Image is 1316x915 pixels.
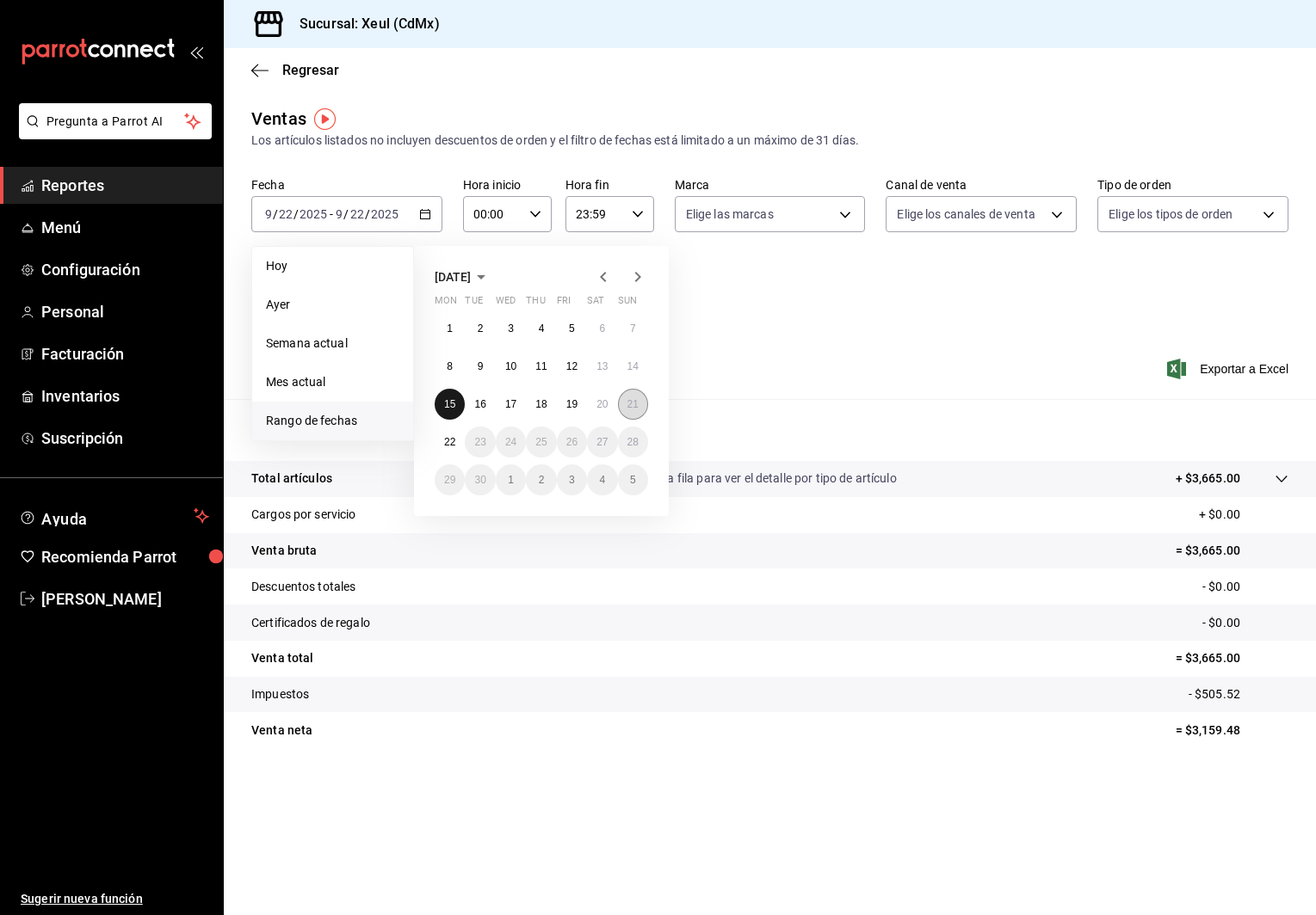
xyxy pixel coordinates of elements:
[435,295,457,313] abbr: Monday
[465,389,495,420] button: September 16, 2025
[435,351,465,382] button: September 8, 2025
[526,464,556,495] button: October 2, 2025
[465,427,495,457] button: September 23, 2025
[41,258,209,281] span: Configuración
[330,207,333,221] span: -
[886,179,1077,191] label: Canal de venta
[41,587,209,611] span: [PERSON_NAME]
[444,474,455,486] abbr: September 29, 2025
[618,427,648,457] button: September 28, 2025
[1199,506,1288,524] p: + $0.00
[599,322,605,335] abbr: September 6, 2025
[565,179,654,191] label: Hora fin
[508,322,514,335] abbr: September 3, 2025
[496,313,526,344] button: September 3, 2025
[463,179,552,191] label: Hora inicio
[1176,542,1288,560] p: = $3,665.00
[314,108,336,130] button: Tooltip marker
[686,206,774,223] span: Elige las marcas
[189,45,203,58] button: open_drawer_menu
[618,295,637,313] abbr: Sunday
[496,389,526,420] button: September 17, 2025
[435,270,471,284] span: [DATE]
[526,427,556,457] button: September 25, 2025
[526,295,545,313] abbr: Thursday
[251,470,332,488] p: Total artículos
[465,464,495,495] button: September 30, 2025
[299,207,328,221] input: ----
[627,360,639,372] abbr: September 14, 2025
[251,62,339,78] button: Regresar
[587,389,617,420] button: September 20, 2025
[599,474,605,486] abbr: October 4, 2025
[41,174,209,197] span: Reportes
[587,351,617,382] button: September 13, 2025
[587,295,604,313] abbr: Saturday
[19,103,212,139] button: Pregunta a Parrot AI
[293,207,299,221] span: /
[618,351,648,382] button: September 14, 2025
[1176,470,1240,488] p: + $3,665.00
[251,132,1288,150] div: Los artículos listados no incluyen descuentos de orden y el filtro de fechas está limitado a un m...
[478,322,484,335] abbr: September 2, 2025
[569,474,575,486] abbr: October 3, 2025
[535,360,547,372] abbr: September 11, 2025
[46,113,185,131] span: Pregunta a Parrot AI
[1097,179,1288,191] label: Tipo de orden
[1109,206,1233,223] span: Elige los tipos de orden
[675,179,866,191] label: Marca
[897,206,1035,223] span: Elige los canales de venta
[566,436,578,448] abbr: September 26, 2025
[587,464,617,495] button: October 4, 2025
[566,398,578,410] abbr: September 19, 2025
[370,207,399,221] input: ----
[496,464,526,495] button: October 1, 2025
[447,360,453,372] abbr: September 8, 2025
[273,207,278,221] span: /
[444,398,455,410] abbr: September 15, 2025
[508,474,514,486] abbr: October 1, 2025
[569,322,575,335] abbr: September 5, 2025
[526,351,556,382] button: September 11, 2025
[41,216,209,239] span: Menú
[496,427,526,457] button: September 24, 2025
[474,436,485,448] abbr: September 23, 2025
[278,207,293,221] input: --
[474,474,485,486] abbr: September 30, 2025
[1171,359,1288,379] button: Exportar a Excel
[618,389,648,420] button: September 21, 2025
[435,464,465,495] button: September 29, 2025
[596,436,608,448] abbr: September 27, 2025
[478,360,484,372] abbr: September 9, 2025
[264,207,273,221] input: --
[251,542,317,560] p: Venta bruta
[587,313,617,344] button: September 6, 2025
[496,351,526,382] button: September 10, 2025
[435,389,465,420] button: September 15, 2025
[251,420,1288,440] p: Resumen
[41,427,209,450] span: Suscripción
[251,614,370,632] p: Certificados de regalo
[1176,649,1288,667] p: = $3,665.00
[539,474,545,486] abbr: October 2, 2025
[535,436,547,448] abbr: September 25, 2025
[286,14,440,34] h3: Sucursal: Xeul (CdMx)
[630,322,636,335] abbr: September 7, 2025
[266,296,399,314] span: Ayer
[435,313,465,344] button: September 1, 2025
[1176,722,1288,740] p: = $3,159.48
[526,313,556,344] button: September 4, 2025
[1189,685,1288,703] p: - $505.52
[251,578,355,596] p: Descuentos totales
[465,351,495,382] button: September 9, 2025
[465,295,482,313] abbr: Tuesday
[282,62,339,78] span: Regresar
[251,685,309,703] p: Impuestos
[627,436,639,448] abbr: September 28, 2025
[266,257,399,275] span: Hoy
[41,384,209,408] span: Inventarios
[465,313,495,344] button: September 2, 2025
[474,398,485,410] abbr: September 16, 2025
[557,295,571,313] abbr: Friday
